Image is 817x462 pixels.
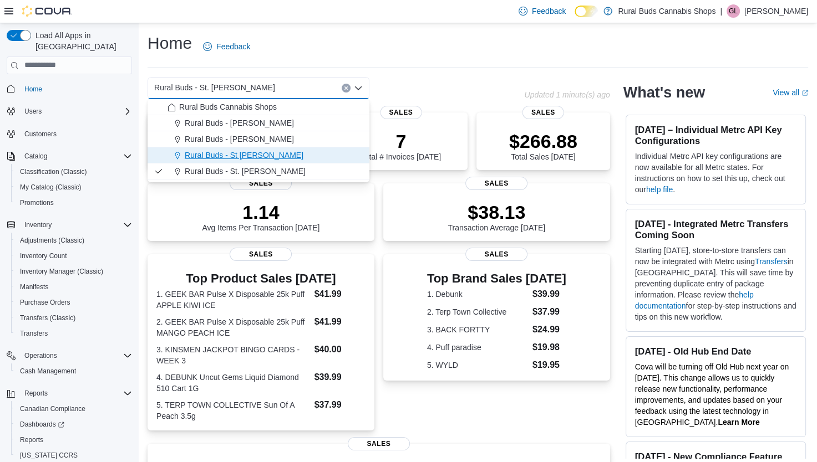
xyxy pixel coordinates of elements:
span: Manifests [20,283,48,291]
span: Feedback [216,41,250,52]
div: Ginette Lucier [727,4,740,18]
span: Dashboards [16,418,132,431]
button: Transfers (Classic) [11,310,136,326]
span: Cash Management [20,367,76,376]
h3: [DATE] - Integrated Metrc Transfers Coming Soon [635,218,796,240]
span: Sales [380,106,422,119]
button: Manifests [11,279,136,295]
span: Sales [465,248,527,261]
span: Rural Buds - St [PERSON_NAME] [185,150,303,161]
a: Dashboards [16,418,69,431]
span: Inventory [24,220,52,229]
dd: $39.99 [314,371,366,384]
span: Dashboards [20,420,64,429]
button: Rural Buds - [PERSON_NAME] [148,131,369,147]
button: Cash Management [11,363,136,379]
span: GL [729,4,738,18]
h3: [DATE] – Individual Metrc API Key Configurations [635,124,796,146]
dd: $39.99 [532,288,566,301]
button: Reports [20,387,52,400]
span: Dark Mode [575,17,575,18]
button: Rural Buds - St [PERSON_NAME] [148,147,369,163]
p: 1.14 [202,201,319,223]
span: Catalog [20,150,132,163]
a: Learn More [718,418,759,427]
button: Close list of options [354,84,363,93]
button: Customers [2,126,136,142]
button: Catalog [2,148,136,164]
dt: 2. Terp Town Collective [427,306,528,317]
button: Promotions [11,195,136,211]
dt: 1. GEEK BAR Pulse X Disposable 25k Puff APPLE KIWI ICE [156,289,310,311]
a: My Catalog (Classic) [16,181,86,194]
span: Cash Management [16,365,132,378]
span: Purchase Orders [20,298,70,307]
a: Reports [16,433,48,446]
dd: $24.99 [532,323,566,336]
a: Home [20,83,47,96]
span: Transfers (Classic) [20,314,75,322]
p: Individual Metrc API key configurations are now available for all Metrc states. For instructions ... [635,151,796,195]
span: Inventory Count [16,249,132,263]
a: Transfers [16,327,52,340]
dd: $40.00 [314,343,366,356]
button: Inventory Manager (Classic) [11,264,136,279]
span: Operations [24,351,57,360]
span: Reports [20,387,132,400]
div: Transaction Average [DATE] [448,201,545,232]
button: Inventory [2,217,136,233]
a: help file [646,185,673,194]
dd: $41.99 [314,315,366,328]
a: Adjustments (Classic) [16,234,89,247]
span: My Catalog (Classic) [16,181,132,194]
button: Clear input [342,84,351,93]
p: $38.13 [448,201,545,223]
button: Reports [11,432,136,448]
dd: $37.99 [314,398,366,412]
dt: 4. Puff paradise [427,342,528,353]
svg: External link [801,90,808,96]
span: Promotions [16,196,132,209]
h2: What's new [623,84,705,101]
div: Total Sales [DATE] [509,130,577,161]
span: Sales [465,177,527,190]
a: Dashboards [11,417,136,432]
span: Transfers (Classic) [16,311,132,325]
h3: Top Brand Sales [DATE] [427,272,566,285]
button: Reports [2,386,136,401]
dt: 5. TERP TOWN COLLECTIVE Sun Of A Peach 3.5g [156,399,310,422]
span: Transfers [16,327,132,340]
button: Classification (Classic) [11,164,136,179]
p: | [720,4,722,18]
button: Inventory [20,218,56,232]
span: Adjustments (Classic) [20,236,84,245]
span: Rural Buds - [PERSON_NAME] [185,117,294,129]
dt: 2. GEEK BAR Pulse X Disposable 25k Puff MANGO PEACH ICE [156,316,310,338]
span: Canadian Compliance [20,404,85,413]
span: Sales [230,248,292,261]
a: Transfers [755,257,788,266]
a: [US_STATE] CCRS [16,449,82,462]
dt: 5. WYLD [427,360,528,371]
h3: [DATE] - Old Hub End Date [635,346,796,357]
span: Customers [24,130,57,138]
span: Rural Buds - St. [PERSON_NAME] [185,166,306,177]
a: Inventory Manager (Classic) [16,265,108,278]
p: [PERSON_NAME] [744,4,808,18]
span: Sales [522,106,564,119]
span: Purchase Orders [16,296,132,309]
span: [US_STATE] CCRS [20,451,78,460]
span: Classification (Classic) [16,165,132,178]
a: Manifests [16,280,53,294]
span: Users [20,105,132,118]
p: Updated 1 minute(s) ago [524,90,610,99]
h1: Home [148,32,192,54]
span: Rural Buds Cannabis Shops [179,101,277,112]
span: Load All Apps in [GEOGRAPHIC_DATA] [31,30,132,52]
a: Purchase Orders [16,296,75,309]
span: Inventory [20,218,132,232]
p: $266.88 [509,130,577,152]
span: Users [24,107,42,116]
a: View allExternal link [773,88,808,97]
button: Canadian Compliance [11,401,136,417]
